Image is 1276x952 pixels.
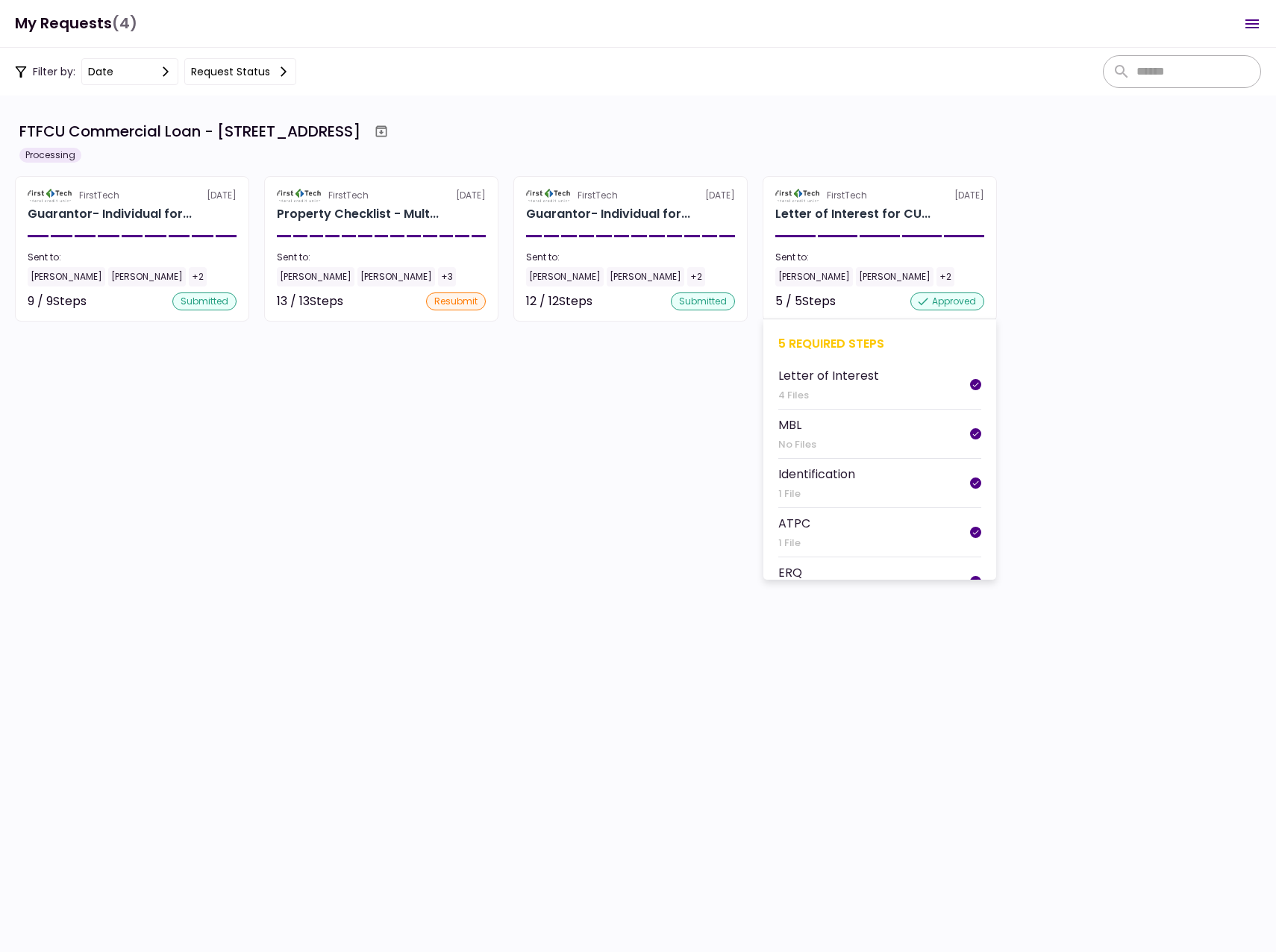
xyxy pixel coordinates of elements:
div: Sent to: [775,251,984,264]
div: 5 / 5 Steps [775,292,836,310]
div: Guarantor- Individual for CULLUM & KELLEY PROPERTY HOLDINGS, LLC Reginald Kelley [526,205,690,223]
div: FirstTech [79,189,119,202]
div: 5 required steps [778,334,981,353]
div: submitted [671,292,735,310]
div: FirstTech [328,189,369,202]
div: Filter by: [15,58,296,85]
div: [DATE] [28,189,237,202]
div: 1 File [778,536,810,551]
div: [DATE] [775,189,984,202]
div: approved [910,292,984,310]
img: Partner logo [277,189,322,202]
button: Open menu [1234,6,1270,42]
div: 12 / 12 Steps [526,292,592,310]
div: Sent to: [526,251,735,264]
div: Guarantor- Individual for CULLUM & KELLEY PROPERTY HOLDINGS, LLC Keith Cullum [28,205,192,223]
div: [DATE] [526,189,735,202]
img: Partner logo [526,189,572,202]
div: submitted [172,292,237,310]
div: [PERSON_NAME] [856,267,933,286]
button: Archive workflow [368,118,395,145]
div: No Files [778,437,816,452]
div: date [88,63,113,80]
div: +3 [438,267,456,286]
div: Property Checklist - Multi-Family for CULLUM & KELLEY PROPERTY HOLDINGS, LLC 513 E Caney Street [277,205,439,223]
h1: My Requests [15,8,137,39]
button: date [81,58,178,85]
div: [PERSON_NAME] [607,267,684,286]
div: FirstTech [578,189,618,202]
div: ERQ [778,563,802,582]
div: [PERSON_NAME] [775,267,853,286]
div: MBL [778,416,816,434]
div: resubmit [426,292,486,310]
div: Letter of Interest [778,366,879,385]
div: +2 [936,267,954,286]
img: Partner logo [775,189,821,202]
div: [DATE] [277,189,486,202]
div: 9 / 9 Steps [28,292,87,310]
div: 4 Files [778,388,879,403]
div: [PERSON_NAME] [108,267,186,286]
span: (4) [112,8,137,39]
div: [PERSON_NAME] [28,267,105,286]
div: [PERSON_NAME] [357,267,435,286]
img: Partner logo [28,189,73,202]
div: +2 [687,267,705,286]
div: Processing [19,148,81,163]
button: Request status [184,58,296,85]
div: Sent to: [277,251,486,264]
div: +2 [189,267,207,286]
div: 13 / 13 Steps [277,292,343,310]
div: ATPC [778,514,810,533]
div: FirstTech [827,189,867,202]
div: Letter of Interest for CULLUM & KELLEY PROPERTY HOLDINGS, LLC 513 E Caney Street Wharton TX [775,205,931,223]
div: FTFCU Commercial Loan - [STREET_ADDRESS] [19,120,360,143]
div: [PERSON_NAME] [277,267,354,286]
div: Identification [778,465,855,483]
div: 1 File [778,486,855,501]
div: [PERSON_NAME] [526,267,604,286]
div: Sent to: [28,251,237,264]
